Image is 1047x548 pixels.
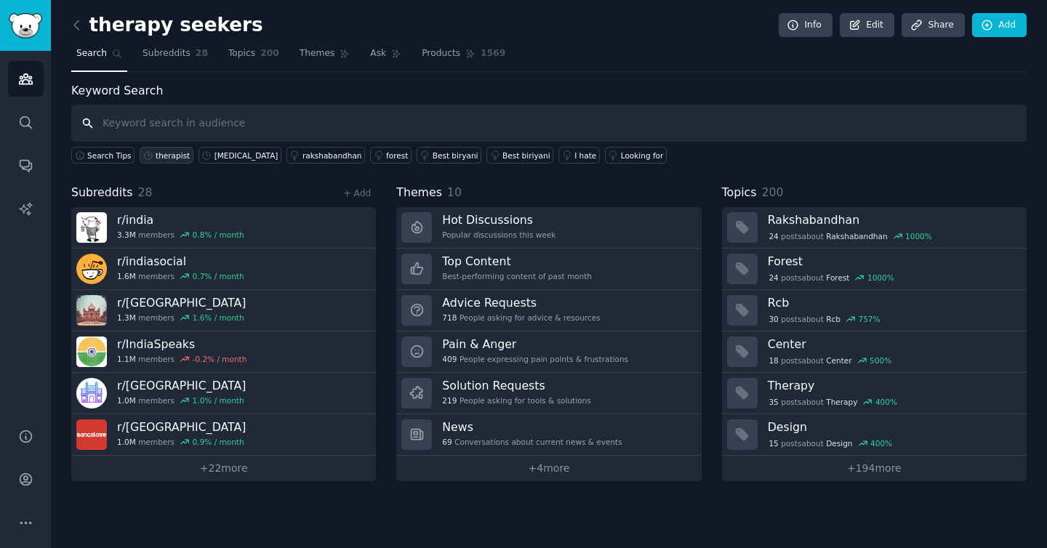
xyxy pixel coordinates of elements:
span: 24 [769,231,778,241]
span: 718 [442,313,457,323]
div: forest [386,150,408,161]
span: 69 [442,437,452,447]
div: members [117,395,246,406]
span: Themes [396,184,442,202]
a: Ask [365,42,406,72]
div: [MEDICAL_DATA] [214,150,278,161]
div: People asking for advice & resources [442,313,600,323]
div: therapist [156,150,190,161]
a: r/IndiaSpeaks1.1Mmembers-0.2% / month [71,331,376,373]
a: Looking for [605,147,667,164]
div: members [117,313,246,323]
div: members [117,271,244,281]
a: Hot DiscussionsPopular discussions this week [396,207,701,249]
span: Design [826,438,852,448]
img: india [76,212,107,243]
div: 1000 % [867,273,894,283]
span: 24 [769,273,778,283]
a: [MEDICAL_DATA] [198,147,281,164]
a: Rcb30postsaboutRcb757% [722,290,1027,331]
span: Forest [826,273,849,283]
a: Info [779,13,833,38]
span: 200 [260,47,279,60]
label: Keyword Search [71,84,163,97]
span: 15 [769,438,778,448]
a: Best biriyani [486,147,553,164]
div: People expressing pain points & frustrations [442,354,628,364]
img: bangalore [76,419,107,450]
span: Topics [228,47,255,60]
a: r/[GEOGRAPHIC_DATA]1.0Mmembers1.0% / month [71,373,376,414]
div: 400 % [875,397,897,407]
a: Products1569 [417,42,510,72]
span: 1.0M [117,437,136,447]
a: Design15postsaboutDesign400% [722,414,1027,456]
span: Rcb [826,314,841,324]
div: members [117,354,246,364]
div: post s about [768,437,894,450]
a: r/india3.3Mmembers0.8% / month [71,207,376,249]
a: Solution Requests219People asking for tools & solutions [396,373,701,414]
span: 1.6M [117,271,136,281]
h3: Therapy [768,378,1016,393]
span: 35 [769,397,778,407]
a: Subreddits28 [137,42,213,72]
div: 1.6 % / month [193,313,244,323]
span: 30 [769,314,778,324]
div: post s about [768,230,934,243]
span: Search Tips [87,150,132,161]
span: Topics [722,184,757,202]
span: Products [422,47,460,60]
button: Search Tips [71,147,135,164]
input: Keyword search in audience [71,105,1027,142]
h3: News [442,419,622,435]
a: Themes [294,42,356,72]
div: 757 % [858,314,880,324]
h3: r/ [GEOGRAPHIC_DATA] [117,295,246,310]
span: Center [826,355,851,366]
div: rakshabandhan [302,150,362,161]
h3: Advice Requests [442,295,600,310]
h3: r/ IndiaSpeaks [117,337,246,352]
a: + Add [343,188,371,198]
span: 200 [761,185,783,199]
span: 409 [442,354,457,364]
img: GummySearch logo [9,13,42,39]
h3: Top Content [442,254,592,269]
span: Subreddits [143,47,190,60]
a: r/indiasocial1.6Mmembers0.7% / month [71,249,376,290]
h3: r/ indiasocial [117,254,244,269]
a: Edit [840,13,894,38]
div: Best biriyani [502,150,550,161]
a: Therapy35postsaboutTherapy400% [722,373,1027,414]
h3: Rcb [768,295,1016,310]
img: mumbai [76,378,107,408]
div: People asking for tools & solutions [442,395,590,406]
img: IndiaSpeaks [76,337,107,367]
a: Pain & Anger409People expressing pain points & frustrations [396,331,701,373]
span: Search [76,47,107,60]
span: 10 [447,185,462,199]
div: -0.2 % / month [193,354,247,364]
a: therapist [140,147,193,164]
div: Conversations about current news & events [442,437,622,447]
a: News69Conversations about current news & events [396,414,701,456]
a: Share [902,13,964,38]
h3: Center [768,337,1016,352]
h3: Pain & Anger [442,337,628,352]
div: I hate [574,150,596,161]
div: 1000 % [905,231,932,241]
span: 3.3M [117,230,136,240]
h3: r/ [GEOGRAPHIC_DATA] [117,378,246,393]
img: indiasocial [76,254,107,284]
span: 18 [769,355,778,366]
a: Search [71,42,127,72]
span: 219 [442,395,457,406]
div: Looking for [621,150,664,161]
div: Best biryani [433,150,478,161]
a: r/[GEOGRAPHIC_DATA]1.3Mmembers1.6% / month [71,290,376,331]
a: rakshabandhan [286,147,365,164]
div: Best-performing content of past month [442,271,592,281]
a: forest [370,147,412,164]
span: 1569 [481,47,505,60]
